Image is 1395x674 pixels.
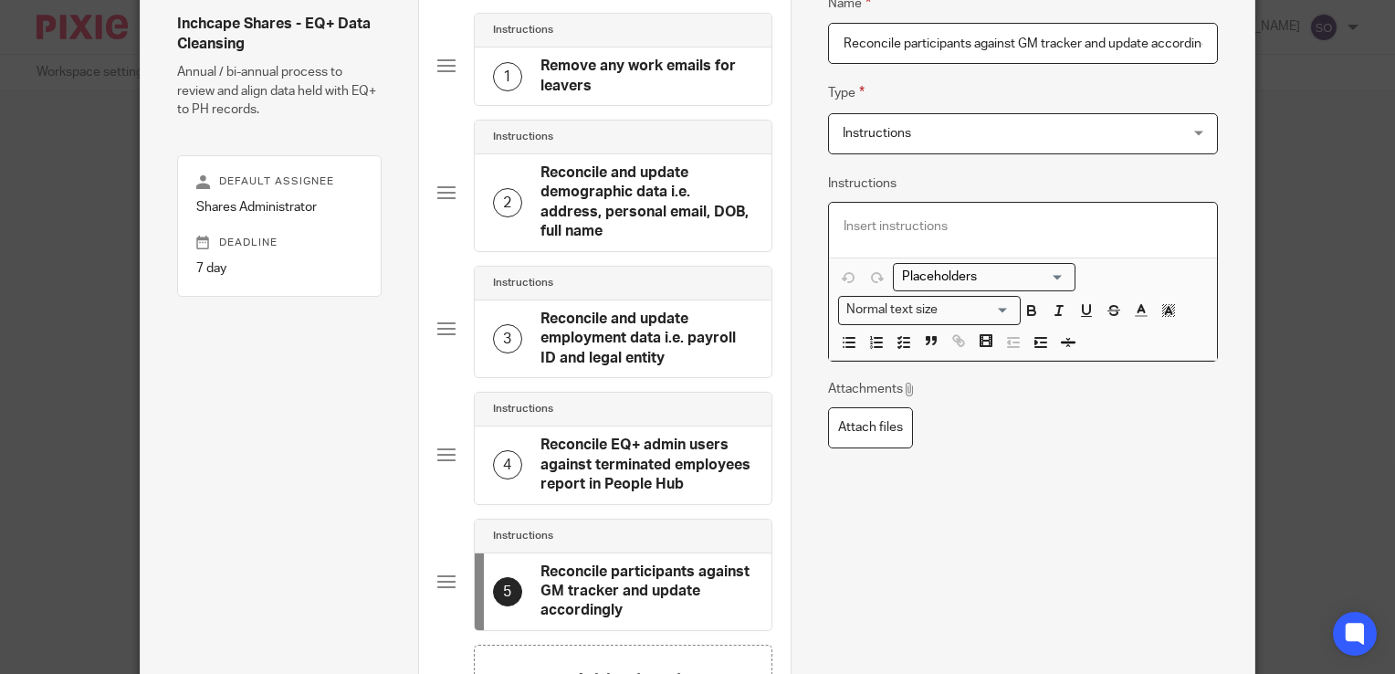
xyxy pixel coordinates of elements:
[838,296,1021,324] div: Text styles
[838,296,1021,324] div: Search for option
[893,263,1075,291] div: Placeholders
[843,300,942,320] span: Normal text size
[196,174,362,189] p: Default assignee
[540,436,753,494] h4: Reconcile EQ+ admin users against terminated employees report in People Hub
[493,130,553,144] h4: Instructions
[843,127,911,140] span: Instructions
[540,310,753,368] h4: Reconcile and update employment data i.e. payroll ID and legal entity
[493,188,522,217] div: 2
[493,23,553,37] h4: Instructions
[540,163,753,242] h4: Reconcile and update demographic data i.e. address, personal email, DOB, full name
[828,82,865,103] label: Type
[828,380,917,398] p: Attachments
[493,62,522,91] div: 1
[177,63,382,119] p: Annual / bi-annual process to review and align data held with EQ+ to PH records.
[493,577,522,606] div: 5
[493,276,553,290] h4: Instructions
[493,529,553,543] h4: Instructions
[540,563,753,621] h4: Reconcile participants against GM tracker and update accordingly
[196,236,362,250] p: Deadline
[540,57,753,96] h4: Remove any work emails for leavers
[196,259,362,278] p: 7 day
[493,402,553,416] h4: Instructions
[944,300,1010,320] input: Search for option
[177,15,382,54] h4: Inchcape Shares - EQ+ Data Cleansing
[196,198,362,216] p: Shares Administrator
[493,324,522,353] div: 3
[828,174,897,193] label: Instructions
[493,450,522,479] div: 4
[896,268,1065,287] input: Search for option
[828,407,913,448] label: Attach files
[893,263,1075,291] div: Search for option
